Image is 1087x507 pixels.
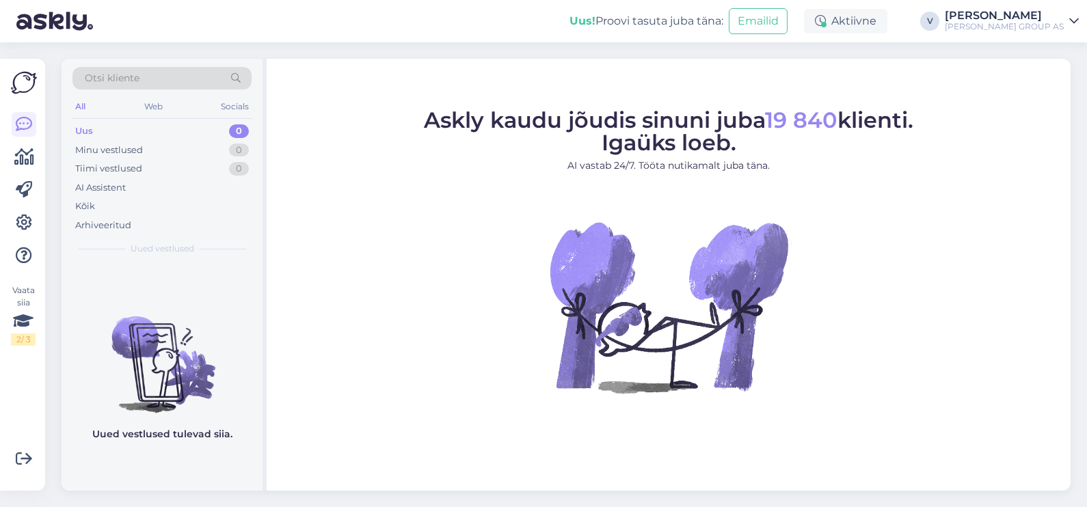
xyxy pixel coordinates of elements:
[765,107,837,133] span: 19 840
[142,98,165,115] div: Web
[229,143,249,157] div: 0
[218,98,252,115] div: Socials
[11,284,36,346] div: Vaata siia
[75,124,93,138] div: Uus
[804,9,887,33] div: Aktiivne
[945,10,1079,32] a: [PERSON_NAME][PERSON_NAME] GROUP AS
[11,333,36,346] div: 2 / 3
[229,162,249,176] div: 0
[945,10,1064,21] div: [PERSON_NAME]
[72,98,88,115] div: All
[75,143,143,157] div: Minu vestlused
[11,70,37,96] img: Askly Logo
[424,159,913,173] p: AI vastab 24/7. Tööta nutikamalt juba täna.
[945,21,1064,32] div: [PERSON_NAME] GROUP AS
[729,8,788,34] button: Emailid
[569,13,723,29] div: Proovi tasuta juba täna:
[85,71,139,85] span: Otsi kliente
[75,162,142,176] div: Tiimi vestlused
[75,200,95,213] div: Kõik
[75,181,126,195] div: AI Assistent
[920,12,939,31] div: V
[131,243,194,255] span: Uued vestlused
[75,219,131,232] div: Arhiveeritud
[424,107,913,156] span: Askly kaudu jõudis sinuni juba klienti. Igaüks loeb.
[229,124,249,138] div: 0
[62,292,263,415] img: No chats
[546,184,792,430] img: No Chat active
[569,14,595,27] b: Uus!
[92,427,232,441] p: Uued vestlused tulevad siia.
